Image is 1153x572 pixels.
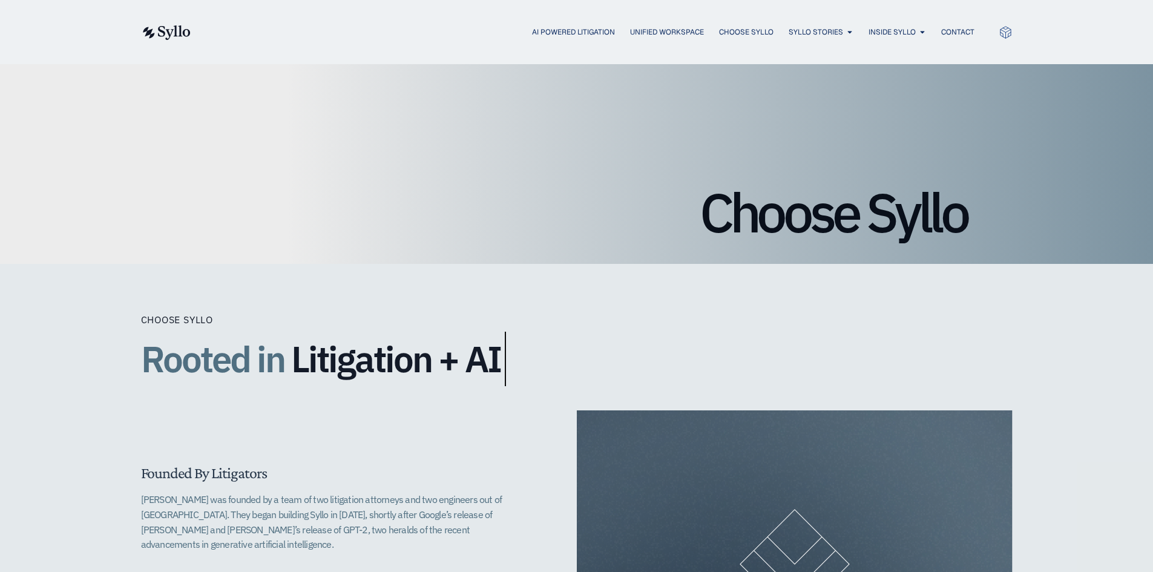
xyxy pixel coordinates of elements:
[141,464,267,482] span: Founded By Litigators
[215,27,974,38] nav: Menu
[532,27,615,38] a: AI Powered Litigation
[186,185,967,240] h1: Choose Syllo
[941,27,974,38] a: Contact
[141,332,284,386] span: Rooted in
[630,27,704,38] a: Unified Workspace
[141,25,191,40] img: syllo
[719,27,774,38] a: Choose Syllo
[215,27,974,38] div: Menu Toggle
[141,312,625,327] div: Choose Syllo
[789,27,843,38] a: Syllo Stories
[141,492,528,552] p: [PERSON_NAME] was founded by a team of two litigation attorneys and two engineers out of [GEOGRAP...
[291,339,501,379] span: Litigation + AI
[869,27,916,38] a: Inside Syllo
